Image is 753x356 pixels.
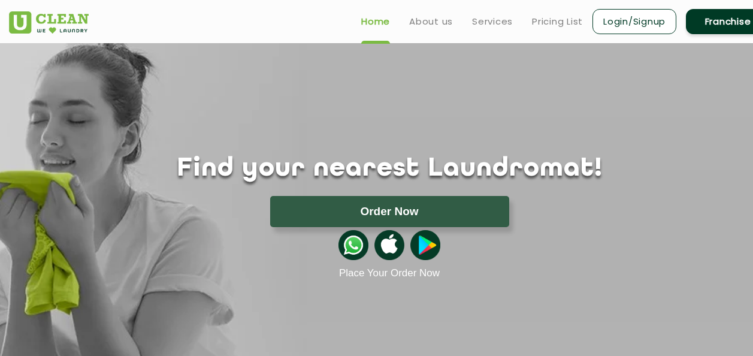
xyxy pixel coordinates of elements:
[592,9,676,34] a: Login/Signup
[532,14,583,29] a: Pricing List
[472,14,513,29] a: Services
[339,267,440,279] a: Place Your Order Now
[374,230,404,260] img: apple-icon.png
[270,196,509,227] button: Order Now
[410,230,440,260] img: playstoreicon.png
[409,14,453,29] a: About us
[338,230,368,260] img: whatsappicon.png
[9,11,89,34] img: UClean Laundry and Dry Cleaning
[361,14,390,29] a: Home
